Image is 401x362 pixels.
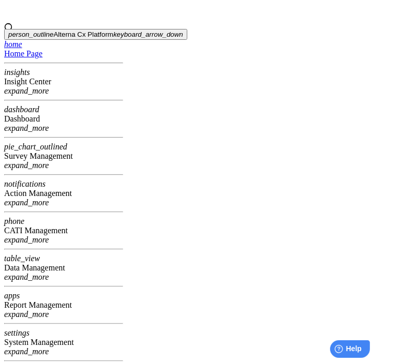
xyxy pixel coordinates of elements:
i: expand_more [4,124,49,132]
div: Report Management [4,300,123,310]
span: Alterna Cx Platform [53,31,113,38]
i: home [4,40,22,49]
div: CATI Management [4,226,123,235]
a: Home Page [4,40,123,58]
i: apps [4,291,20,300]
i: expand_more [4,273,49,281]
i: insights [4,68,30,77]
i: expand_more [4,235,49,244]
i: expand_more [4,310,49,319]
div: Insight Center [4,77,123,86]
i: settings [4,328,29,337]
button: Alterna Cx Platform [4,29,187,40]
i: table_view [4,254,40,263]
div: System Management [4,338,123,347]
div: Dashboard [4,114,123,124]
div: Data Management [4,263,123,273]
i: keyboard_arrow_down [113,31,183,38]
div: Survey Management [4,152,123,161]
i: person_outline [8,31,53,38]
i: expand_more [4,198,49,207]
i: notifications [4,179,46,188]
div: Action Management [4,189,123,198]
i: expand_more [4,161,49,170]
i: pie_chart_outlined [4,142,67,151]
i: phone [4,217,24,225]
div: Home Page [4,49,123,58]
i: dashboard [4,105,39,114]
i: expand_more [4,347,49,356]
i: expand_more [4,86,49,95]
